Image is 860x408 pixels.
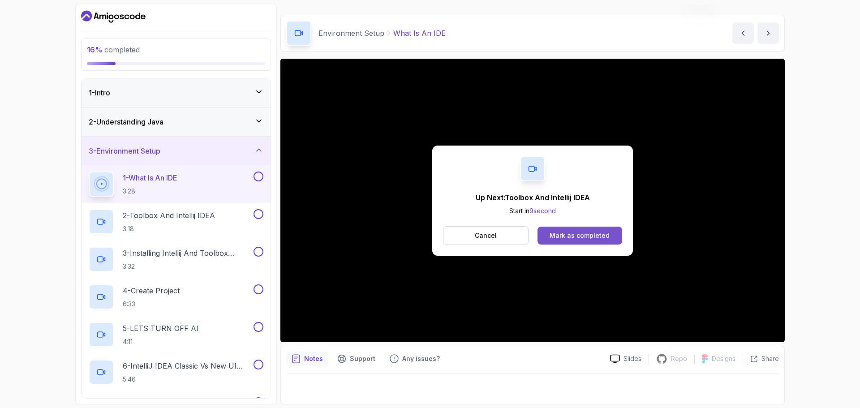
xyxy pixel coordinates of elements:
[393,28,446,39] p: What Is An IDE
[732,22,754,44] button: previous content
[402,354,440,363] p: Any issues?
[82,78,271,107] button: 1-Intro
[123,224,215,233] p: 3:18
[89,172,263,197] button: 1-What Is An IDE3:28
[82,107,271,136] button: 2-Understanding Java
[550,231,610,240] div: Mark as completed
[123,262,252,271] p: 3:32
[87,45,140,54] span: completed
[280,59,785,342] iframe: To enrich screen reader interactions, please activate Accessibility in Grammarly extension settings
[89,247,263,272] button: 3-Installing Intellij And Toolbox Configuration3:32
[89,209,263,234] button: 2-Toolbox And Intellij IDEA3:18
[443,226,529,245] button: Cancel
[332,352,381,366] button: Support button
[87,45,103,54] span: 16 %
[89,87,110,98] h3: 1 - Intro
[89,116,163,127] h3: 2 - Understanding Java
[475,231,497,240] p: Cancel
[123,300,180,309] p: 6:33
[123,248,252,258] p: 3 - Installing Intellij And Toolbox Configuration
[757,22,779,44] button: next content
[712,354,735,363] p: Designs
[123,210,215,221] p: 2 - Toolbox And Intellij IDEA
[318,28,384,39] p: Environment Setup
[123,172,177,183] p: 1 - What Is An IDE
[671,354,687,363] p: Repo
[123,187,177,196] p: 3:28
[529,207,556,215] span: 9 second
[384,352,445,366] button: Feedback button
[476,192,590,203] p: Up Next: Toolbox And Intellij IDEA
[123,323,198,334] p: 5 - LETS TURN OFF AI
[304,354,323,363] p: Notes
[123,337,198,346] p: 4:11
[743,354,779,363] button: Share
[123,285,180,296] p: 4 - Create Project
[89,146,160,156] h3: 3 - Environment Setup
[761,354,779,363] p: Share
[603,354,649,364] a: Slides
[476,206,590,215] p: Start in
[89,322,263,347] button: 5-LETS TURN OFF AI4:11
[623,354,641,363] p: Slides
[537,227,622,245] button: Mark as completed
[123,361,252,371] p: 6 - IntelliJ IDEA Classic Vs New UI (User Interface)
[82,137,271,165] button: 3-Environment Setup
[286,352,328,366] button: notes button
[81,9,146,24] a: Dashboard
[89,360,263,385] button: 6-IntelliJ IDEA Classic Vs New UI (User Interface)5:46
[89,284,263,309] button: 4-Create Project6:33
[123,375,252,384] p: 5:46
[123,397,211,408] p: 7 - Recommended Courses
[350,354,375,363] p: Support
